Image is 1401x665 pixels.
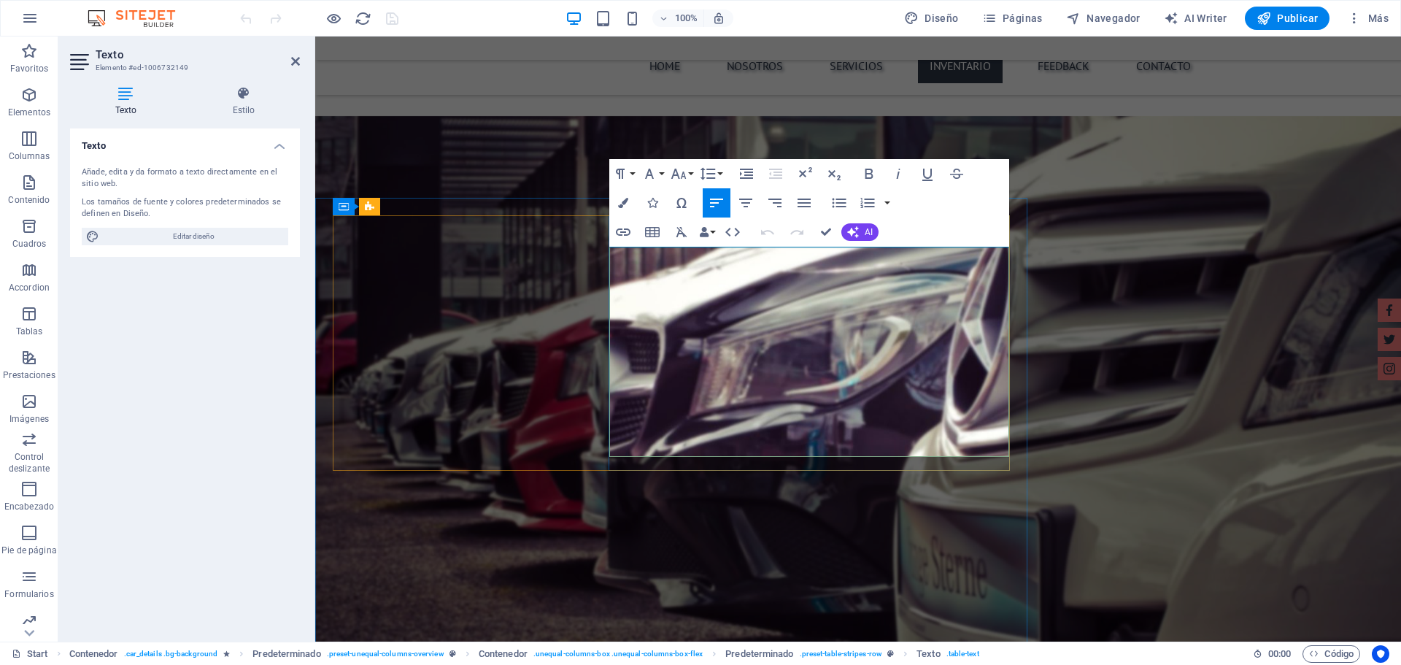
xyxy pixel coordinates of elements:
p: Formularios [4,588,53,600]
button: Align Right [761,188,789,218]
i: Este elemento es un preajuste personalizable [887,650,894,658]
button: Align Left [703,188,730,218]
button: Subscript [820,159,848,188]
span: Páginas [982,11,1043,26]
p: Tablas [16,326,43,337]
div: Añade, edita y da formato a texto directamente en el sitio web. [82,166,288,191]
span: Navegador [1066,11,1141,26]
span: Haz clic para seleccionar y doble clic para editar [479,645,528,663]
button: Italic (Ctrl+I) [884,159,912,188]
button: Superscript [791,159,819,188]
span: . preset-unequal-columns-overview [327,645,444,663]
span: Más [1347,11,1389,26]
button: Line Height [697,159,725,188]
button: AI Writer [1158,7,1233,30]
button: Unordered List [825,188,853,218]
span: Haz clic para seleccionar y doble clic para editar [252,645,320,663]
span: . table-text [946,645,979,663]
button: Haz clic para salir del modo de previsualización y seguir editando [325,9,342,27]
div: Los tamaños de fuente y colores predeterminados se definen en Diseño. [82,196,288,220]
p: Accordion [9,282,50,293]
span: Haz clic para seleccionar y doble clic para editar [916,645,940,663]
button: Font Family [638,159,666,188]
h2: Texto [96,48,300,61]
button: Usercentrics [1372,645,1389,663]
button: Insert Table [638,218,666,247]
span: Publicar [1257,11,1319,26]
p: Contenido [8,194,50,206]
button: Decrease Indent [762,159,790,188]
button: Data Bindings [697,218,717,247]
h6: 100% [674,9,698,27]
p: Encabezado [4,501,54,512]
button: Código [1302,645,1360,663]
button: Publicar [1245,7,1330,30]
button: Navegador [1060,7,1146,30]
button: Underline (Ctrl+U) [914,159,941,188]
button: Insert Link [609,218,637,247]
span: AI Writer [1164,11,1227,26]
nav: breadcrumb [69,645,979,663]
p: Columnas [9,150,50,162]
span: . car_details .bg-background [124,645,218,663]
button: Bold (Ctrl+B) [855,159,883,188]
button: Special Characters [668,188,695,218]
p: Prestaciones [3,369,55,381]
div: Diseño (Ctrl+Alt+Y) [898,7,965,30]
button: Ordered List [881,188,893,218]
h3: Elemento #ed-1006732149 [96,61,271,74]
span: Código [1309,645,1354,663]
button: Más [1341,7,1394,30]
button: Align Center [732,188,760,218]
i: Volver a cargar página [355,10,371,27]
h4: Texto [70,128,300,155]
button: Font Size [668,159,695,188]
i: Este elemento es un preajuste personalizable [449,650,456,658]
button: Diseño [898,7,965,30]
button: Align Justify [790,188,818,218]
p: Favoritos [10,63,48,74]
button: Paragraph Format [609,159,637,188]
button: reload [354,9,371,27]
span: Diseño [904,11,959,26]
h4: Texto [70,86,188,117]
span: Haz clic para seleccionar y doble clic para editar [725,645,793,663]
span: Haz clic para seleccionar y doble clic para editar [69,645,118,663]
button: Increase Indent [733,159,760,188]
i: Al redimensionar, ajustar el nivel de zoom automáticamente para ajustarse al dispositivo elegido. [712,12,725,25]
button: Colors [609,188,637,218]
p: Pie de página [1,545,56,556]
button: Icons [638,188,666,218]
h4: Estilo [188,86,300,117]
button: Confirm (Ctrl+⏎) [812,218,840,247]
p: Cuadros [12,238,47,250]
a: Haz clic para cancelar la selección y doble clic para abrir páginas [12,645,48,663]
button: AI [841,223,879,241]
button: 100% [652,9,704,27]
button: Clear Formatting [668,218,695,247]
p: Elementos [8,107,50,118]
span: 00 00 [1268,645,1291,663]
span: . preset-table-stripes-row [800,645,881,663]
span: Editar diseño [104,228,284,245]
span: . unequal-columns-box .unequal-columns-box-flex [533,645,703,663]
button: Strikethrough [943,159,970,188]
button: HTML [719,218,746,247]
img: Editor Logo [84,9,193,27]
button: Ordered List [854,188,881,218]
button: Undo (Ctrl+Z) [754,218,781,247]
button: Redo (Ctrl+Shift+Z) [783,218,811,247]
h6: Tiempo de la sesión [1253,645,1292,663]
i: El elemento contiene una animación [223,650,230,658]
button: Páginas [976,7,1049,30]
span: : [1278,648,1281,659]
p: Imágenes [9,413,49,425]
span: AI [865,228,873,237]
button: Editar diseño [82,228,288,245]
